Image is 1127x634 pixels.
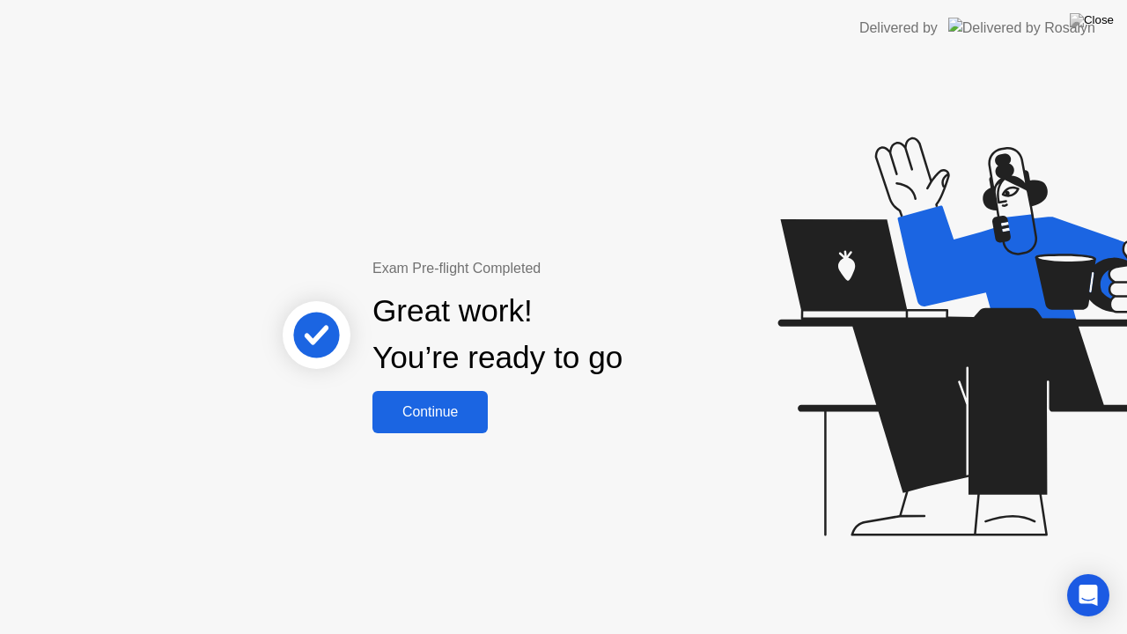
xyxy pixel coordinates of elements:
div: Exam Pre-flight Completed [372,258,736,279]
div: Delivered by [859,18,938,39]
div: Great work! You’re ready to go [372,288,622,381]
img: Close [1070,13,1114,27]
button: Continue [372,391,488,433]
div: Open Intercom Messenger [1067,574,1109,616]
div: Continue [378,404,482,420]
img: Delivered by Rosalyn [948,18,1095,38]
